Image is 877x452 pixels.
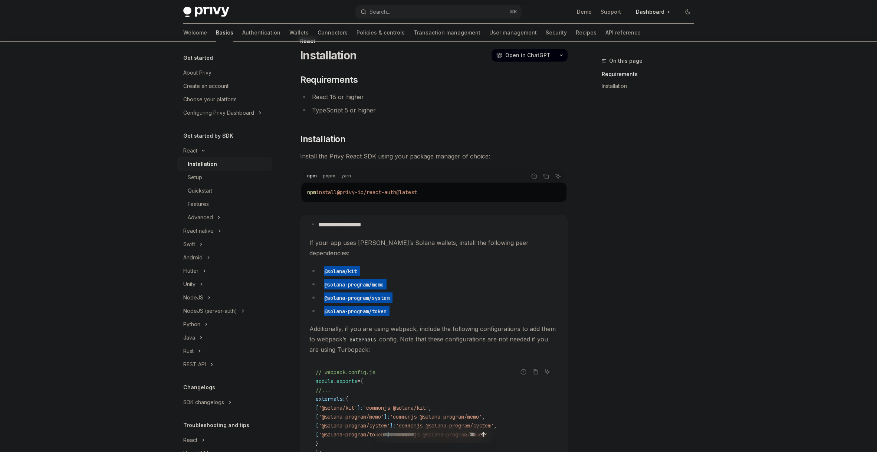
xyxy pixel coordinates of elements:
[177,433,272,447] button: Toggle React section
[316,396,345,402] span: externals:
[183,320,200,329] div: Python
[339,171,353,180] div: yarn
[183,360,206,369] div: REST API
[183,293,203,302] div: NodeJS
[177,66,272,79] a: About Privy
[363,404,428,411] span: 'commonjs @solana/kit'
[357,378,360,384] span: =
[602,68,700,80] a: Requirements
[177,291,272,304] button: Toggle NodeJS section
[177,184,272,197] a: Quickstart
[300,133,345,145] span: Installation
[505,52,551,59] span: Open in ChatGPT
[188,213,213,222] div: Advanced
[300,92,568,102] li: React 18 or higher
[183,307,237,315] div: NodeJS (server-auth)
[242,24,280,42] a: Authentication
[289,24,309,42] a: Wallets
[414,24,480,42] a: Transaction management
[577,8,592,16] a: Demo
[183,280,196,289] div: Unity
[183,146,197,155] div: React
[183,436,197,445] div: React
[369,7,390,16] div: Search...
[360,378,363,384] span: {
[355,5,522,19] button: Open search
[321,307,390,315] code: @solana-program/token
[553,171,563,181] button: Ask AI
[319,413,384,420] span: '@solana-program/memo'
[300,49,357,62] h1: Installation
[188,186,212,195] div: Quickstart
[188,160,217,168] div: Installation
[321,171,338,180] div: pnpm
[541,171,551,181] button: Copy the contents from the code block
[478,429,489,440] button: Send message
[494,422,497,429] span: ,
[183,24,207,42] a: Welcome
[319,404,357,411] span: '@solana/kit'
[390,413,482,420] span: 'commonjs @solana-program/memo'
[183,266,198,275] div: Flutter
[345,396,348,402] span: {
[177,251,272,264] button: Toggle Android section
[183,253,203,262] div: Android
[396,422,494,429] span: 'commonjs @solana-program/system'
[509,9,517,15] span: ⌘ K
[384,413,390,420] span: ]:
[177,304,272,318] button: Toggle NodeJS (server-auth) section
[546,24,567,42] a: Security
[177,278,272,291] button: Toggle Unity section
[357,24,405,42] a: Policies & controls
[177,211,272,224] button: Toggle Advanced section
[183,7,229,17] img: dark logo
[336,378,357,384] span: exports
[316,422,319,429] span: [
[321,281,387,289] code: @solana-program/memo
[482,413,485,420] span: ,
[609,56,643,65] span: On this page
[489,24,537,42] a: User management
[309,238,558,258] span: If your app uses [PERSON_NAME]’s Solana wallets, install the following peer dependencies:
[183,68,211,77] div: About Privy
[177,238,272,251] button: Toggle Swift section
[519,367,528,377] button: Report incorrect code
[636,8,664,16] span: Dashboard
[316,413,319,420] span: [
[183,240,195,249] div: Swift
[177,106,272,119] button: Toggle Configuring Privy Dashboard section
[188,200,209,209] div: Features
[177,224,272,238] button: Toggle React native section
[177,318,272,331] button: Toggle Python section
[428,404,431,411] span: ,
[177,264,272,278] button: Toggle Flutter section
[316,369,375,376] span: // webpack.config.js
[601,8,621,16] a: Support
[177,358,272,371] button: Toggle REST API section
[177,344,272,358] button: Toggle Rust section
[542,367,552,377] button: Ask AI
[177,79,272,93] a: Create an account
[337,189,417,196] span: @privy-io/react-auth@latest
[177,157,272,171] a: Installation
[630,6,676,18] a: Dashboard
[576,24,597,42] a: Recipes
[318,24,348,42] a: Connectors
[316,378,334,384] span: module
[300,151,568,161] span: Install the Privy React SDK using your package manager of choice:
[682,6,694,18] button: Toggle dark mode
[177,197,272,211] a: Features
[177,171,272,184] a: Setup
[321,267,360,275] code: @solana/kit
[492,49,555,62] button: Open in ChatGPT
[316,387,331,393] span: //...
[183,226,214,235] div: React native
[177,396,272,409] button: Toggle SDK changelogs section
[529,171,539,181] button: Report incorrect code
[177,331,272,344] button: Toggle Java section
[183,383,215,392] h5: Changelogs
[321,294,392,302] code: @solana-program/system
[357,404,363,411] span: ]:
[390,422,396,429] span: ]:
[188,173,202,182] div: Setup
